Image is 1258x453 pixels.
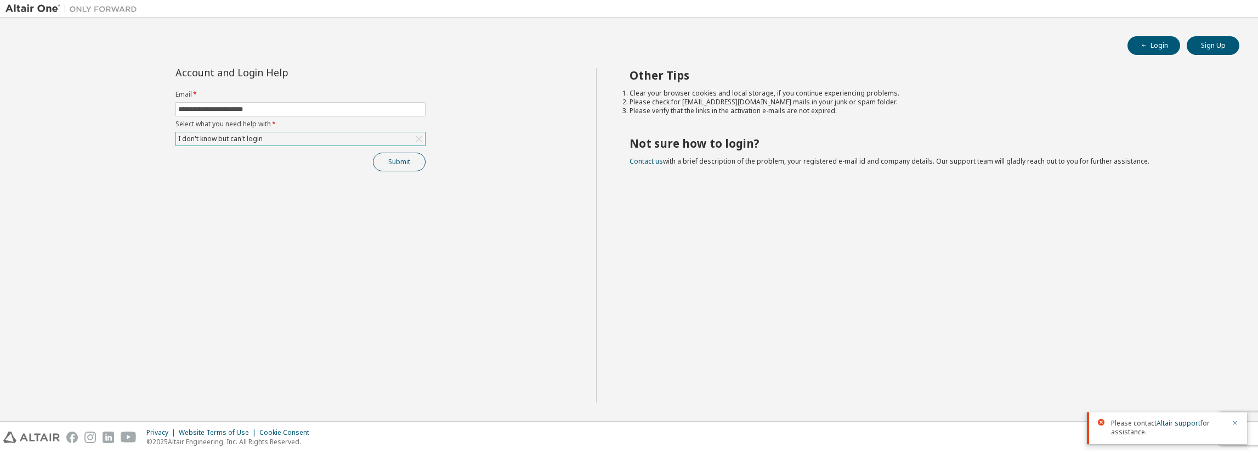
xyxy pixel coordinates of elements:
[259,428,316,437] div: Cookie Consent
[1127,36,1180,55] button: Login
[66,432,78,443] img: facebook.svg
[146,437,316,446] p: © 2025 Altair Engineering, Inc. All Rights Reserved.
[630,68,1220,82] h2: Other Tips
[1187,36,1239,55] button: Sign Up
[373,153,426,171] button: Submit
[630,136,1220,150] h2: Not sure how to login?
[146,428,179,437] div: Privacy
[630,156,1149,166] span: with a brief description of the problem, your registered e-mail id and company details. Our suppo...
[176,132,425,146] div: I don't know but can't login
[179,428,259,437] div: Website Terms of Use
[630,98,1220,107] li: Please check for [EMAIL_ADDRESS][DOMAIN_NAME] mails in your junk or spam folder.
[177,133,264,145] div: I don't know but can't login
[121,432,137,443] img: youtube.svg
[3,432,60,443] img: altair_logo.svg
[5,3,143,14] img: Altair One
[630,156,663,166] a: Contact us
[175,120,426,128] label: Select what you need help with
[630,89,1220,98] li: Clear your browser cookies and local storage, if you continue experiencing problems.
[175,68,376,77] div: Account and Login Help
[630,107,1220,115] li: Please verify that the links in the activation e-mails are not expired.
[1111,419,1225,437] span: Please contact for assistance.
[103,432,114,443] img: linkedin.svg
[1157,418,1200,428] a: Altair support
[175,90,426,99] label: Email
[84,432,96,443] img: instagram.svg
